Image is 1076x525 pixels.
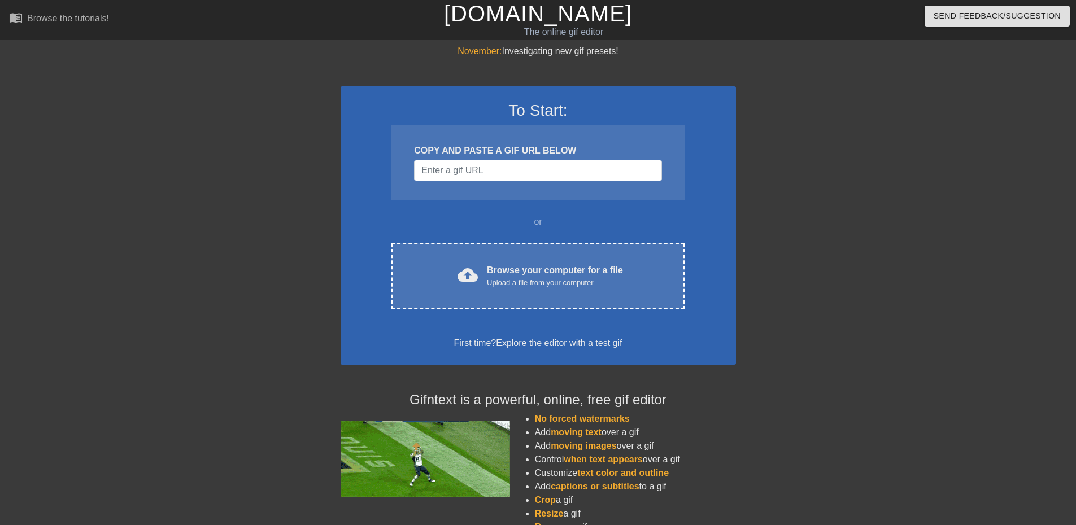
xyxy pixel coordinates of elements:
[355,336,721,350] div: First time?
[564,454,643,464] span: when text appears
[577,468,669,478] span: text color and outline
[551,441,616,450] span: moving images
[341,421,510,497] img: football_small.gif
[551,482,639,491] span: captions or subtitles
[535,507,736,520] li: a gif
[414,144,661,158] div: COPY AND PASTE A GIF URL BELOW
[9,11,109,28] a: Browse the tutorials!
[535,493,736,507] li: a gif
[444,1,632,26] a: [DOMAIN_NAME]
[487,264,623,288] div: Browse your computer for a file
[487,277,623,288] div: Upload a file from your computer
[370,215,707,229] div: or
[535,466,736,480] li: Customize
[355,101,721,120] h3: To Start:
[496,338,622,348] a: Explore the editor with a test gif
[341,45,736,58] div: Investigating new gif presets!
[535,426,736,439] li: Add over a gif
[551,427,602,437] span: moving text
[535,495,556,505] span: Crop
[458,265,478,285] span: cloud_upload
[414,160,661,181] input: Username
[458,46,502,56] span: November:
[535,414,630,423] span: No forced watermarks
[9,11,23,24] span: menu_book
[341,392,736,408] h4: Gifntext is a powerful, online, free gif editor
[925,6,1070,27] button: Send Feedback/Suggestion
[934,9,1061,23] span: Send Feedback/Suggestion
[27,14,109,23] div: Browse the tutorials!
[535,439,736,453] li: Add over a gif
[535,480,736,493] li: Add to a gif
[535,509,564,518] span: Resize
[364,25,763,39] div: The online gif editor
[535,453,736,466] li: Control over a gif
